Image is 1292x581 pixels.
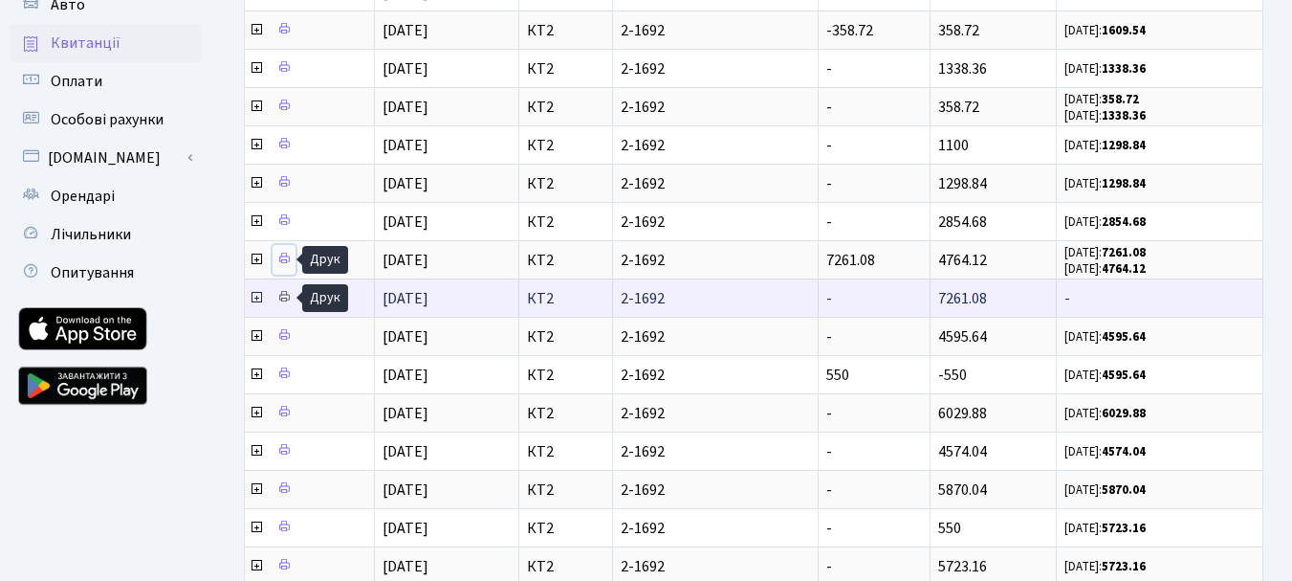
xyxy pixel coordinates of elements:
span: - [826,173,832,194]
small: [DATE]: [1064,328,1146,346]
span: КТ2 [527,559,604,574]
span: 2-1692 [621,100,810,115]
small: [DATE]: [1064,520,1146,537]
span: [DATE] [383,97,428,118]
span: [DATE] [383,365,428,386]
span: КТ2 [527,23,604,38]
span: 1100 [938,135,969,156]
span: [DATE] [383,288,428,309]
span: [DATE] [383,20,428,41]
span: 1338.36 [938,58,987,79]
small: [DATE]: [1064,405,1146,422]
span: - [826,403,832,424]
span: КТ2 [527,138,604,153]
span: 5723.16 [938,556,987,577]
span: - [826,212,832,233]
a: Орендарі [10,177,201,215]
small: [DATE]: [1064,22,1146,39]
span: КТ2 [527,521,604,536]
span: 7261.08 [938,288,987,309]
span: 2-1692 [621,521,810,536]
span: 7261.08 [826,250,875,271]
span: КТ2 [527,444,604,459]
small: [DATE]: [1064,367,1146,384]
small: [DATE]: [1064,213,1146,231]
span: - [826,135,832,156]
b: 6029.88 [1102,405,1146,422]
span: КТ2 [527,253,604,268]
span: [DATE] [383,518,428,539]
small: [DATE]: [1064,481,1146,499]
b: 1609.54 [1102,22,1146,39]
span: [DATE] [383,326,428,347]
span: КТ2 [527,368,604,383]
span: 2854.68 [938,212,987,233]
b: 358.72 [1102,91,1139,108]
div: Друк [302,284,348,312]
span: КТ2 [527,291,604,306]
span: - [826,326,832,347]
span: - [1064,291,1255,306]
small: [DATE]: [1064,244,1146,261]
span: Квитанції [51,33,120,54]
div: Друк [302,246,348,274]
span: 2-1692 [621,329,810,345]
span: КТ2 [527,61,604,77]
b: 5723.16 [1102,558,1146,575]
span: [DATE] [383,173,428,194]
span: 358.72 [938,97,979,118]
b: 4595.64 [1102,367,1146,384]
span: - [826,441,832,462]
span: -358.72 [826,20,873,41]
span: - [826,480,832,501]
b: 1338.36 [1102,60,1146,78]
span: 2-1692 [621,176,810,191]
b: 2854.68 [1102,213,1146,231]
span: 2-1692 [621,406,810,421]
span: Лічильники [51,224,131,245]
a: Оплати [10,62,201,101]
small: [DATE]: [1064,137,1146,154]
span: - [826,518,832,539]
span: 358.72 [938,20,979,41]
b: 5870.04 [1102,481,1146,499]
small: [DATE]: [1064,443,1146,460]
small: [DATE]: [1064,260,1146,278]
b: 4764.12 [1102,260,1146,278]
span: - [826,556,832,577]
span: Особові рахунки [51,109,164,130]
span: 4764.12 [938,250,987,271]
span: 2-1692 [621,138,810,153]
span: 2-1692 [621,23,810,38]
small: [DATE]: [1064,60,1146,78]
span: [DATE] [383,250,428,271]
span: 2-1692 [621,61,810,77]
span: КТ2 [527,406,604,421]
small: [DATE]: [1064,558,1146,575]
span: 5870.04 [938,480,987,501]
b: 1298.84 [1102,137,1146,154]
span: КТ2 [527,482,604,498]
span: КТ2 [527,214,604,230]
span: Опитування [51,262,134,283]
span: КТ2 [527,100,604,115]
small: [DATE]: [1064,91,1139,108]
span: 550 [826,365,849,386]
span: Оплати [51,71,102,92]
span: - [826,97,832,118]
span: 2-1692 [621,559,810,574]
span: [DATE] [383,441,428,462]
span: 2-1692 [621,482,810,498]
span: 2-1692 [621,368,810,383]
b: 5723.16 [1102,520,1146,537]
b: 4574.04 [1102,443,1146,460]
span: 4595.64 [938,326,987,347]
span: - [826,288,832,309]
small: [DATE]: [1064,175,1146,192]
span: Орендарі [51,186,115,207]
b: 1338.36 [1102,107,1146,124]
span: 2-1692 [621,291,810,306]
span: 6029.88 [938,403,987,424]
b: 7261.08 [1102,244,1146,261]
a: Квитанції [10,24,201,62]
